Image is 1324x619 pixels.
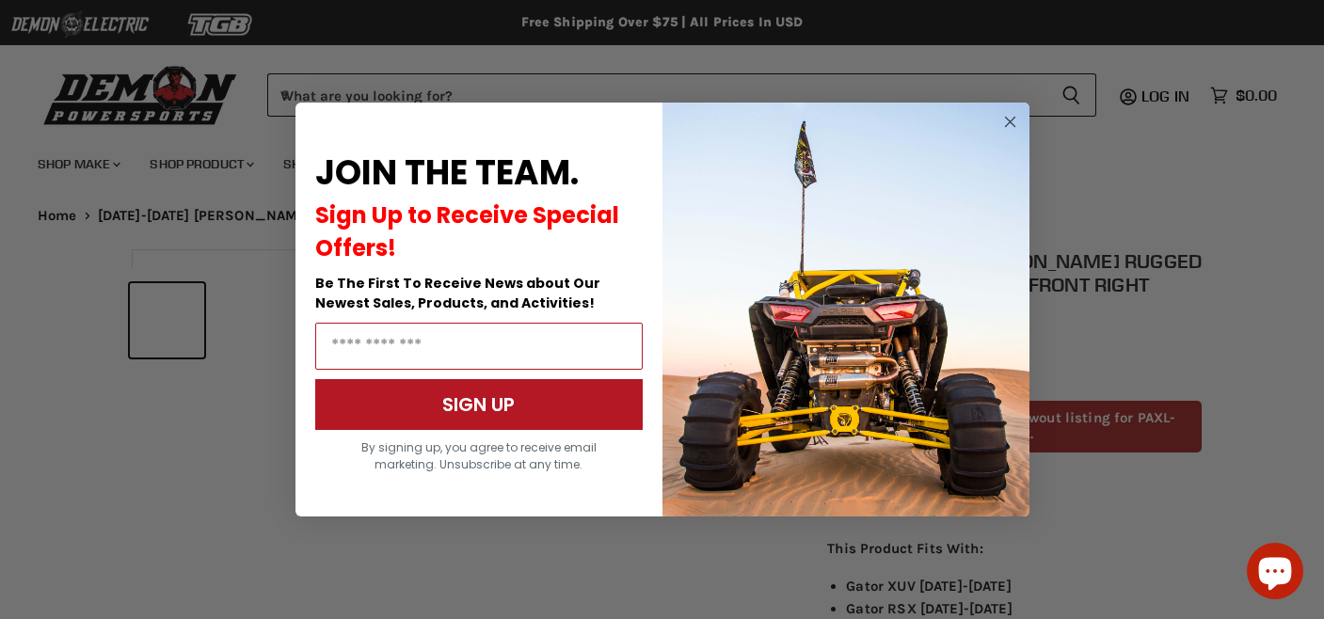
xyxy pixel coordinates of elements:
[315,149,579,197] span: JOIN THE TEAM.
[315,323,643,370] input: Email Address
[998,110,1022,134] button: Close dialog
[662,103,1029,516] img: a9095488-b6e7-41ba-879d-588abfab540b.jpeg
[315,274,600,312] span: Be The First To Receive News about Our Newest Sales, Products, and Activities!
[315,199,619,263] span: Sign Up to Receive Special Offers!
[361,439,597,472] span: By signing up, you agree to receive email marketing. Unsubscribe at any time.
[1241,543,1309,604] inbox-online-store-chat: Shopify online store chat
[315,379,643,430] button: SIGN UP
